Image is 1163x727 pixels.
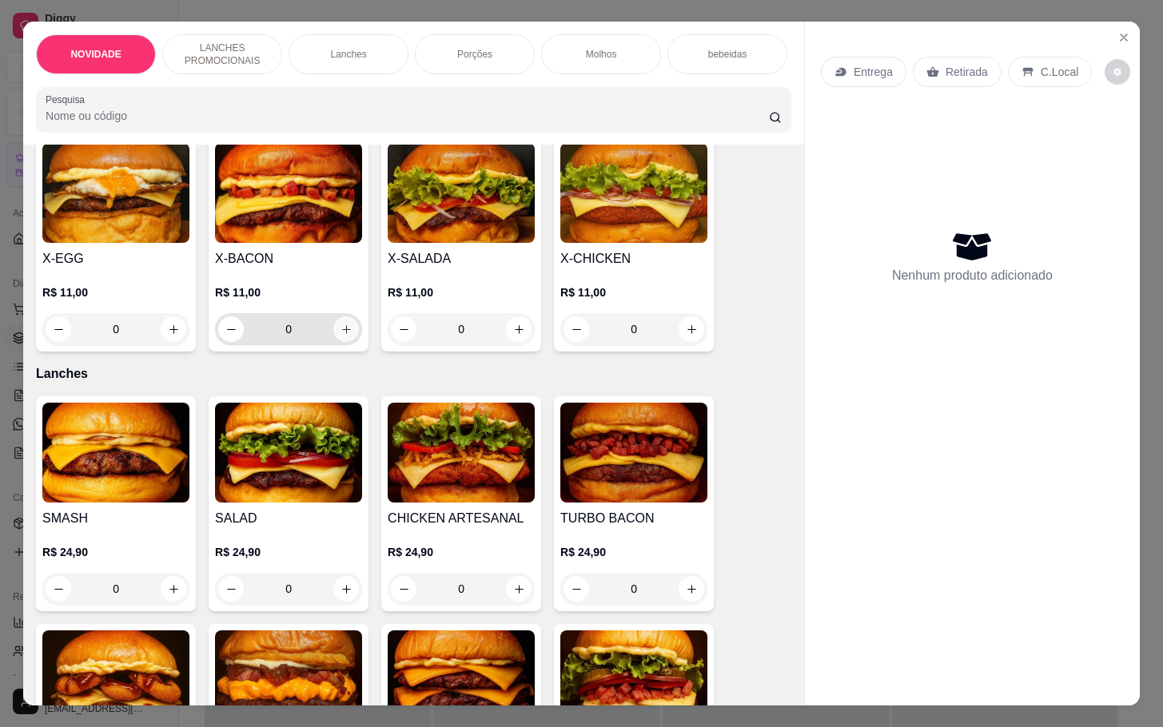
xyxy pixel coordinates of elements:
[36,364,791,383] p: Lanches
[215,249,362,268] h4: X-BACON
[333,316,359,342] button: increase-product-quantity
[46,316,71,342] button: decrease-product-quantity
[42,509,189,528] h4: SMASH
[388,509,535,528] h4: CHICKEN ARTESANAL
[560,403,707,503] img: product-image
[946,64,988,80] p: Retirada
[564,316,589,342] button: decrease-product-quantity
[854,64,893,80] p: Entrega
[391,316,416,342] button: decrease-product-quantity
[388,249,535,268] h4: X-SALADA
[560,249,707,268] h4: X-CHICKEN
[46,108,769,124] input: Pesquisa
[708,48,747,61] p: bebeidas
[1105,59,1130,85] button: decrease-product-quantity
[560,284,707,300] p: R$ 11,00
[892,266,1053,285] p: Nenhum produto adicionado
[1041,64,1078,80] p: C.Local
[679,316,704,342] button: increase-product-quantity
[42,284,189,300] p: R$ 11,00
[215,544,362,560] p: R$ 24,90
[388,403,535,503] img: product-image
[1111,25,1137,50] button: Close
[42,249,189,268] h4: X-EGG
[161,316,186,342] button: increase-product-quantity
[46,93,90,106] label: Pesquisa
[560,544,707,560] p: R$ 24,90
[506,316,532,342] button: increase-product-quantity
[42,143,189,243] img: product-image
[215,284,362,300] p: R$ 11,00
[215,403,362,503] img: product-image
[176,42,269,67] p: LANCHES PROMOCIONAIS
[388,544,535,560] p: R$ 24,90
[586,48,617,61] p: Molhos
[42,544,189,560] p: R$ 24,90
[215,143,362,243] img: product-image
[218,316,244,342] button: decrease-product-quantity
[457,48,492,61] p: Porções
[388,284,535,300] p: R$ 11,00
[388,143,535,243] img: product-image
[560,143,707,243] img: product-image
[42,403,189,503] img: product-image
[70,48,121,61] p: NOVIDADE
[215,509,362,528] h4: SALAD
[560,509,707,528] h4: TURBO BACON
[330,48,366,61] p: Lanches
